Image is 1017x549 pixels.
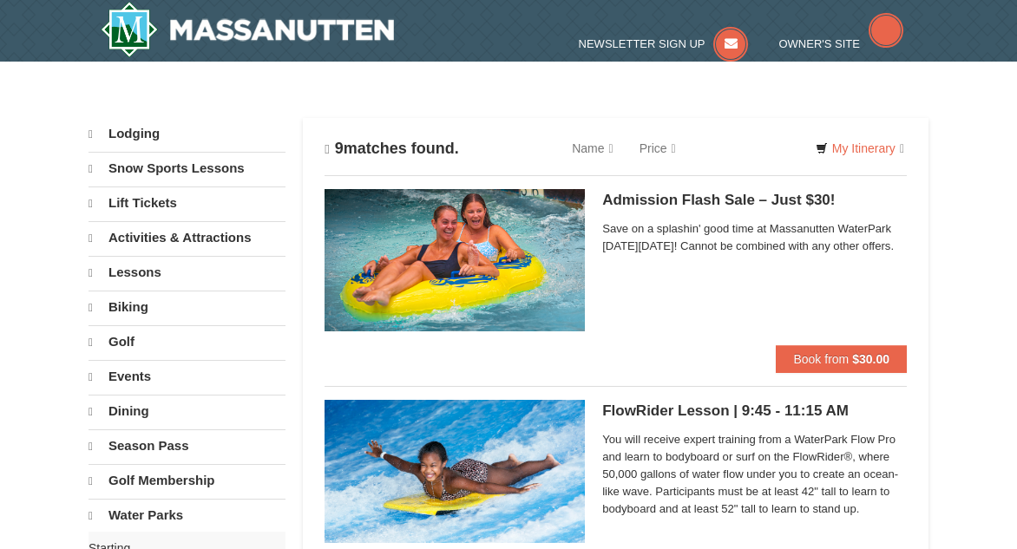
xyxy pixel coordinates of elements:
span: Save on a splashin' good time at Massanutten WaterPark [DATE][DATE]! Cannot be combined with any ... [602,220,907,255]
h5: FlowRider Lesson | 9:45 - 11:15 AM [602,402,907,420]
span: Newsletter Sign Up [579,37,705,50]
span: Owner's Site [778,37,860,50]
a: Golf [89,325,285,358]
a: My Itinerary [804,135,915,161]
a: Newsletter Sign Up [579,37,749,50]
img: Massanutten Resort Logo [101,2,394,57]
span: You will receive expert training from a WaterPark Flow Pro and learn to bodyboard or surf on the ... [602,431,907,518]
strong: $30.00 [852,352,889,366]
a: Massanutten Resort [101,2,394,57]
h5: Admission Flash Sale – Just $30! [602,192,907,209]
a: Dining [89,395,285,428]
a: Lift Tickets [89,186,285,219]
a: Events [89,360,285,393]
a: Lessons [89,256,285,289]
img: 6619917-216-363963c7.jpg [325,400,585,542]
a: Season Pass [89,429,285,462]
span: Book from [793,352,849,366]
button: Book from $30.00 [776,345,907,373]
a: Lodging [89,118,285,150]
a: Price [627,131,689,166]
a: Biking [89,291,285,324]
a: Activities & Attractions [89,221,285,254]
a: Name [559,131,626,166]
a: Owner's Site [778,37,903,50]
a: Golf Membership [89,464,285,497]
a: Snow Sports Lessons [89,152,285,185]
img: 6619917-1618-f229f8f2.jpg [325,189,585,331]
a: Water Parks [89,499,285,532]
